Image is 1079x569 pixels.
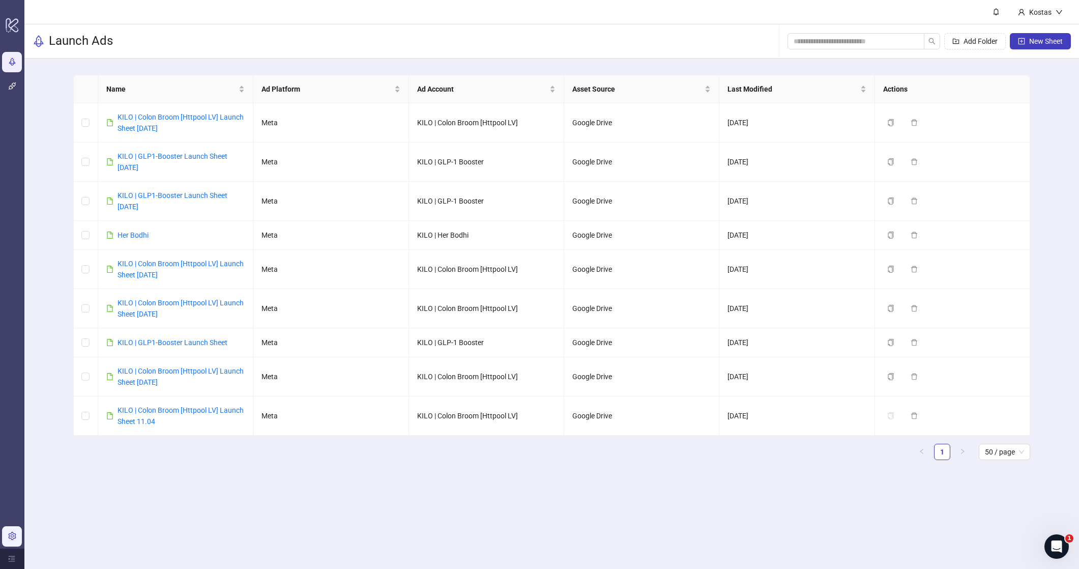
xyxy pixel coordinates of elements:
a: KILO | GLP1-Booster Launch Sheet [DATE] [118,152,227,172]
button: New Sheet [1010,33,1071,49]
span: file [106,158,113,165]
span: folder-add [952,38,959,45]
span: copy [887,373,894,380]
button: right [954,444,971,460]
span: file [106,373,113,380]
td: Google Drive [564,221,719,250]
td: [DATE] [719,182,874,221]
button: Add Folder [944,33,1006,49]
td: KILO | GLP-1 Booster [409,182,564,221]
span: delete [911,339,918,346]
span: Ad Platform [261,83,392,95]
a: 1 [935,444,950,460]
a: KILO | Colon Broom [Httpool LV] Launch Sheet 11.04 [118,406,244,425]
span: rocket [33,35,45,47]
td: [DATE] [719,143,874,182]
span: delete [911,232,918,239]
td: KILO | Colon Broom [Httpool LV] [409,289,564,328]
li: Previous Page [914,444,930,460]
span: copy [887,266,894,273]
td: KILO | GLP-1 Booster [409,328,564,357]
td: [DATE] [719,103,874,143]
span: file [106,266,113,273]
td: Meta [253,250,409,289]
span: delete [911,197,918,205]
span: file [106,197,113,205]
span: down [1056,9,1063,16]
span: copy [887,305,894,312]
td: [DATE] [719,328,874,357]
a: KILO | GLP1-Booster Launch Sheet [118,338,227,347]
th: Asset Source [564,75,719,103]
span: file [106,119,113,126]
span: delete [911,412,918,419]
td: Meta [253,328,409,357]
td: KILO | Her Bodhi [409,221,564,250]
th: Ad Platform [253,75,409,103]
span: delete [911,158,918,165]
iframe: Intercom live chat [1044,534,1069,559]
span: Add Folder [964,37,998,45]
th: Ad Account [409,75,564,103]
div: Page Size [979,444,1030,460]
td: Meta [253,103,409,143]
a: KILO | Colon Broom [Httpool LV] Launch Sheet [DATE] [118,299,244,318]
span: delete [911,266,918,273]
td: Google Drive [564,143,719,182]
span: Asset Source [572,83,703,95]
td: [DATE] [719,250,874,289]
a: Her Bodhi [118,231,149,239]
td: Google Drive [564,103,719,143]
span: delete [911,305,918,312]
th: Last Modified [719,75,874,103]
td: Meta [253,182,409,221]
td: [DATE] [719,221,874,250]
td: Google Drive [564,357,719,396]
span: 1 [1065,534,1073,543]
th: Name [98,75,253,103]
td: KILO | Colon Broom [Httpool LV] [409,357,564,396]
span: file [106,305,113,312]
td: Meta [253,396,409,436]
span: 50 / page [985,444,1024,460]
td: KILO | Colon Broom [Httpool LV] [409,103,564,143]
td: Google Drive [564,396,719,436]
td: KILO | Colon Broom [Httpool LV] [409,250,564,289]
td: Google Drive [564,328,719,357]
button: left [914,444,930,460]
span: copy [887,232,894,239]
a: KILO | Colon Broom [Httpool LV] Launch Sheet [DATE] [118,367,244,386]
li: 1 [934,444,950,460]
div: Kostas [1025,7,1056,18]
td: [DATE] [719,396,874,436]
span: file [106,339,113,346]
a: KILO | GLP1-Booster Launch Sheet [DATE] [118,191,227,211]
span: Name [106,83,237,95]
span: bell [993,8,1000,15]
td: [DATE] [719,357,874,396]
span: copy [887,119,894,126]
td: Meta [253,143,409,182]
span: search [928,38,936,45]
td: Google Drive [564,182,719,221]
span: file [106,412,113,419]
span: right [959,448,966,454]
td: Google Drive [564,250,719,289]
span: file [106,232,113,239]
a: KILO | Colon Broom [Httpool LV] Launch Sheet [DATE] [118,113,244,132]
td: [DATE] [719,289,874,328]
span: delete [911,373,918,380]
h3: Launch Ads [49,33,113,49]
td: KILO | Colon Broom [Httpool LV] [409,396,564,436]
td: Meta [253,221,409,250]
span: delete [911,119,918,126]
a: KILO | Colon Broom [Httpool LV] Launch Sheet [DATE] [118,260,244,279]
td: Meta [253,357,409,396]
th: Actions [875,75,1030,103]
span: Ad Account [417,83,547,95]
span: user [1018,9,1025,16]
span: Last Modified [727,83,858,95]
li: Next Page [954,444,971,460]
span: copy [887,339,894,346]
td: Google Drive [564,289,719,328]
